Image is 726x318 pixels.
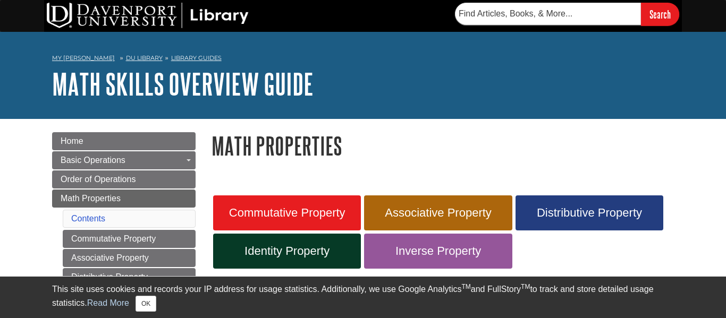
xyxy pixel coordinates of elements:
span: Math Properties [61,194,121,203]
a: Math Properties [52,190,196,208]
a: Associative Property [63,249,196,267]
span: Identity Property [221,244,353,258]
span: Commutative Property [221,206,353,220]
a: Read More [87,298,129,307]
nav: breadcrumb [52,51,674,68]
div: This site uses cookies and records your IP address for usage statistics. Additionally, we use Goo... [52,283,674,312]
a: Library Guides [171,54,222,62]
a: Basic Operations [52,151,196,169]
a: DU Library [126,54,163,62]
img: DU Library [47,3,249,28]
span: Inverse Property [372,244,504,258]
a: Distributive Property [63,268,196,286]
sup: TM [521,283,530,290]
button: Close [136,296,156,312]
span: Home [61,136,83,145]
h1: Math Properties [212,132,674,159]
a: Identity Property [213,234,361,269]
span: Order of Operations [61,175,136,184]
a: Commutative Property [213,195,361,230]
a: Inverse Property [364,234,512,269]
a: Home [52,132,196,150]
a: Contents [71,214,105,223]
input: Find Articles, Books, & More... [455,3,641,25]
input: Search [641,3,679,25]
a: Distributive Property [516,195,663,230]
span: Associative Property [372,206,504,220]
a: Commutative Property [63,230,196,248]
a: Math Skills Overview Guide [52,67,314,100]
span: Distributive Property [524,206,655,220]
sup: TM [461,283,470,290]
a: Associative Property [364,195,512,230]
a: Order of Operations [52,170,196,188]
span: Basic Operations [61,156,125,165]
a: My [PERSON_NAME] [52,54,115,63]
form: Searches DU Library's articles, books, and more [455,3,679,25]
